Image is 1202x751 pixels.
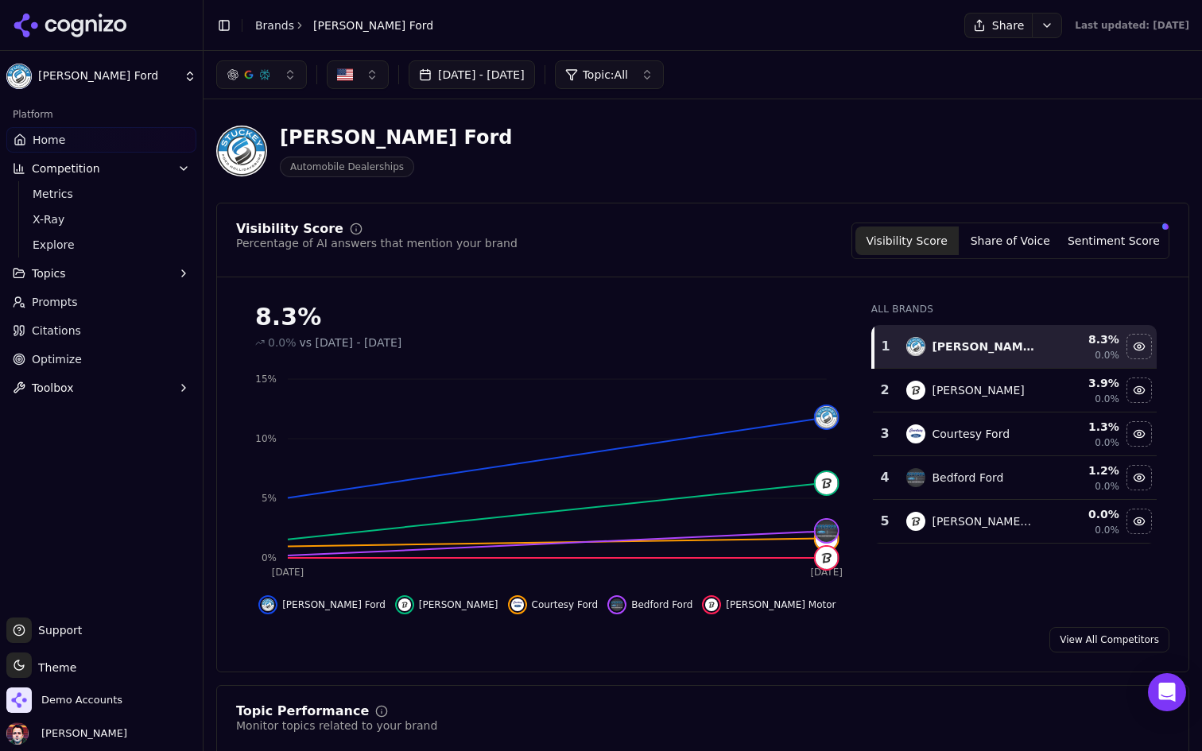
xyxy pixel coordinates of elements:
div: Percentage of AI answers that mention your brand [236,235,518,251]
button: [DATE] - [DATE] [409,60,535,89]
button: Sentiment Score [1062,226,1165,255]
div: 4 [879,468,891,487]
span: [PERSON_NAME] Ford [38,69,177,83]
tr: 4bedford fordBedford Ford1.2%0.0%Hide bedford ford data [873,456,1157,500]
img: courtesy ford [511,598,524,611]
button: Hide courtesy ford data [1126,421,1152,447]
div: 5 [879,512,891,531]
span: Metrics [33,186,171,202]
nav: breadcrumb [255,17,433,33]
img: Demo Accounts [6,687,32,713]
span: Demo Accounts [41,693,122,707]
div: Platform [6,102,196,127]
span: 0.0% [1095,480,1119,493]
a: Optimize [6,346,196,372]
div: [PERSON_NAME] [932,382,1024,398]
div: Bedford Ford [932,470,1003,486]
button: Topics [6,261,196,286]
span: Prompts [32,294,78,310]
span: 0.0% [268,335,297,350]
span: Theme [32,661,76,674]
a: Brands [255,19,294,32]
img: bedford ford [906,468,925,487]
tspan: 15% [255,374,277,385]
button: Share [964,13,1032,38]
span: [PERSON_NAME] [35,726,127,741]
img: Stuckey Ford [216,126,267,176]
img: Stuckey Ford [6,64,32,89]
img: stuckey ford [262,598,274,611]
span: [PERSON_NAME] Motor [726,598,836,611]
img: tyrone ford [398,598,411,611]
div: 1.3 % [1047,419,1119,435]
span: X-Ray [33,211,171,227]
span: [PERSON_NAME] Ford [313,17,433,33]
tspan: 5% [262,493,277,504]
div: 1 [881,337,891,356]
div: Data table [871,325,1157,544]
button: Competition [6,156,196,181]
tr: 1stuckey ford[PERSON_NAME] Ford8.3%0.0%Hide stuckey ford data [873,325,1157,369]
a: Metrics [26,183,177,205]
img: US [337,67,353,83]
span: Topic: All [583,67,628,83]
a: X-Ray [26,208,177,230]
div: 3 [879,424,891,443]
a: Prompts [6,289,196,315]
img: courtesy ford [906,424,925,443]
tspan: [DATE] [272,567,304,578]
img: stuckey ford [906,337,925,356]
span: Toolbox [32,380,74,396]
button: Hide bedford ford data [1126,465,1152,490]
img: stuckey ford [816,406,838,428]
span: Support [32,622,82,638]
div: 3.9 % [1047,375,1119,391]
span: Courtesy Ford [532,598,599,611]
div: 8.3% [255,303,839,331]
img: bedford ford [611,598,623,611]
div: All Brands [871,303,1157,315]
span: 0.0% [1095,393,1119,405]
span: Topics [32,265,66,281]
div: Open Intercom Messenger [1148,673,1186,711]
span: Optimize [32,351,82,367]
div: 1.2 % [1047,463,1119,478]
div: Monitor topics related to your brand [236,718,437,734]
button: Toolbox [6,375,196,401]
span: [PERSON_NAME] [419,598,498,611]
a: View All Competitors [1049,627,1169,652]
span: Home [33,132,65,148]
button: Hide courtesy ford data [508,595,599,614]
img: dotts motor [705,598,718,611]
tr: 3courtesy fordCourtesy Ford1.3%0.0%Hide courtesy ford data [873,412,1157,456]
span: Automobile Dealerships [280,157,414,177]
button: Share of Voice [959,226,1062,255]
img: bedford ford [816,520,838,542]
button: Hide dotts motor data [1126,509,1152,534]
a: Citations [6,318,196,343]
img: tyrone ford [816,472,838,494]
div: [PERSON_NAME] Ford [932,339,1034,354]
span: Competition [32,161,100,176]
a: Explore [26,234,177,256]
button: Hide bedford ford data [607,595,692,614]
tspan: 10% [255,433,277,444]
button: Hide stuckey ford data [1126,334,1152,359]
span: Explore [33,237,171,253]
button: Open user button [6,722,127,745]
span: [PERSON_NAME] Ford [282,598,386,611]
img: Deniz Ozcan [6,722,29,745]
a: Home [6,127,196,153]
div: Topic Performance [236,705,369,718]
img: dotts motor [906,512,925,531]
div: [PERSON_NAME] Motor [932,513,1034,529]
tspan: [DATE] [810,567,843,578]
button: Hide dotts motor data [702,595,836,614]
span: vs [DATE] - [DATE] [300,335,402,350]
img: dotts motor [816,547,838,569]
tr: 2tyrone ford[PERSON_NAME]3.9%0.0%Hide tyrone ford data [873,369,1157,412]
button: Hide tyrone ford data [395,595,498,614]
div: Last updated: [DATE] [1075,19,1189,32]
div: 0.0 % [1047,506,1119,522]
button: Hide tyrone ford data [1126,377,1152,403]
